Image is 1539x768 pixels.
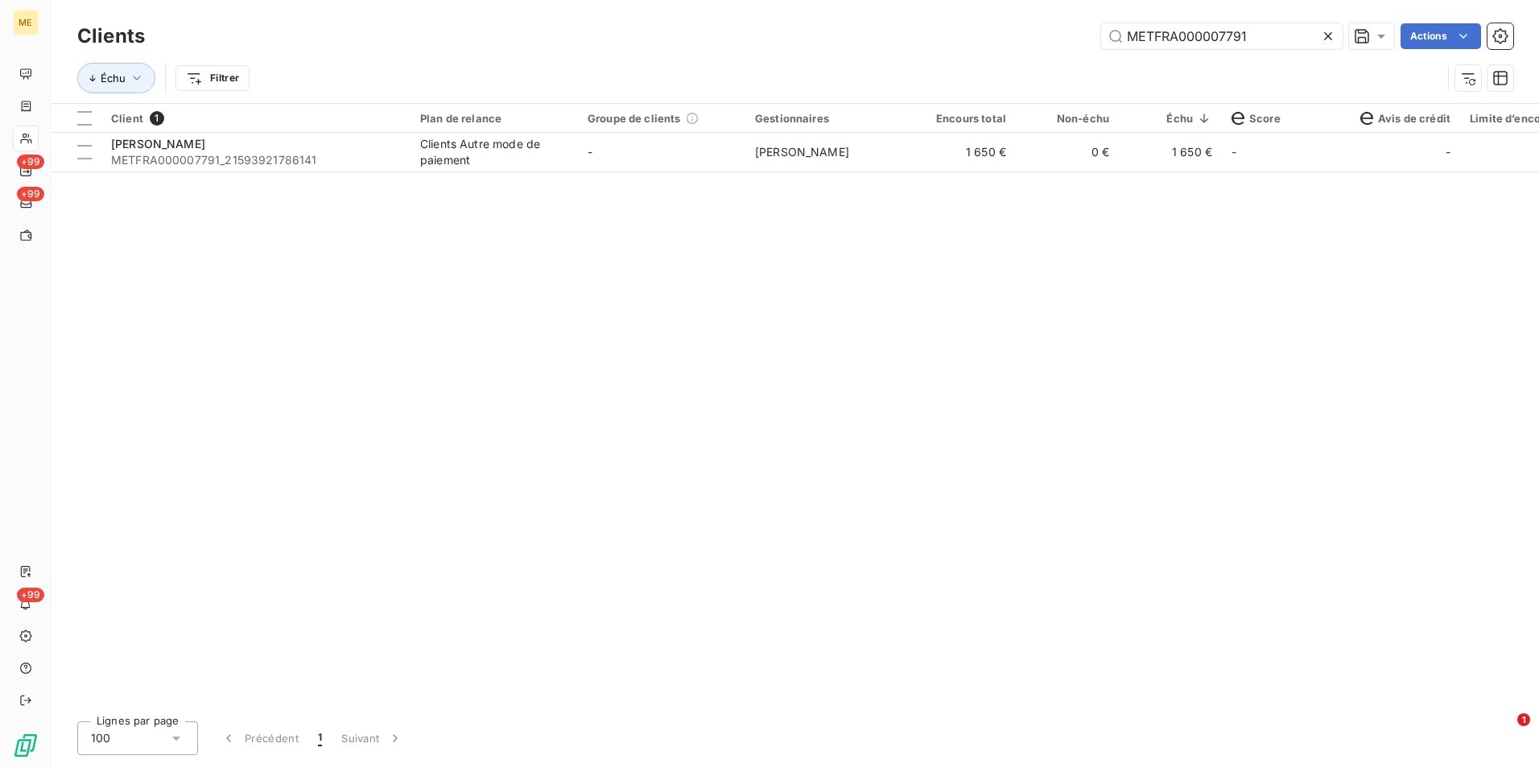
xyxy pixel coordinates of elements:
button: Précédent [211,721,308,755]
span: Client [111,112,143,125]
td: - [1222,133,1351,171]
td: 1 650 € [913,133,1016,171]
input: Rechercher [1101,23,1343,49]
button: 1 [308,721,332,755]
h3: Clients [77,22,145,51]
td: 1 650 € [1119,133,1222,171]
span: - [588,145,592,159]
div: ME [13,10,39,35]
span: 1 [318,730,322,746]
span: Score [1232,112,1281,125]
span: 100 [91,730,110,746]
span: [PERSON_NAME] [111,137,205,151]
span: METFRA000007791_21593921786141 [111,152,401,168]
span: Avis de crédit [1360,112,1450,125]
div: Gestionnaires [755,112,903,125]
div: Encours total [922,112,1006,125]
span: +99 [17,155,44,169]
span: +99 [17,187,44,201]
img: Logo LeanPay [13,733,39,758]
span: +99 [17,588,44,602]
span: Échu [101,72,126,85]
span: Groupe de clients [588,112,681,125]
button: Échu [77,63,155,93]
span: [PERSON_NAME] [755,145,849,159]
div: Clients Autre mode de paiement [420,136,568,168]
div: Non-échu [1025,112,1109,125]
iframe: Intercom live chat [1484,713,1523,752]
button: Actions [1401,23,1481,49]
button: Filtrer [175,65,250,91]
span: 1 [150,111,164,126]
button: Suivant [332,721,413,755]
td: - [1351,133,1460,171]
td: 0 € [1016,133,1119,171]
div: Plan de relance [420,112,568,125]
div: Échu [1128,112,1212,125]
span: 1 [1517,713,1530,726]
